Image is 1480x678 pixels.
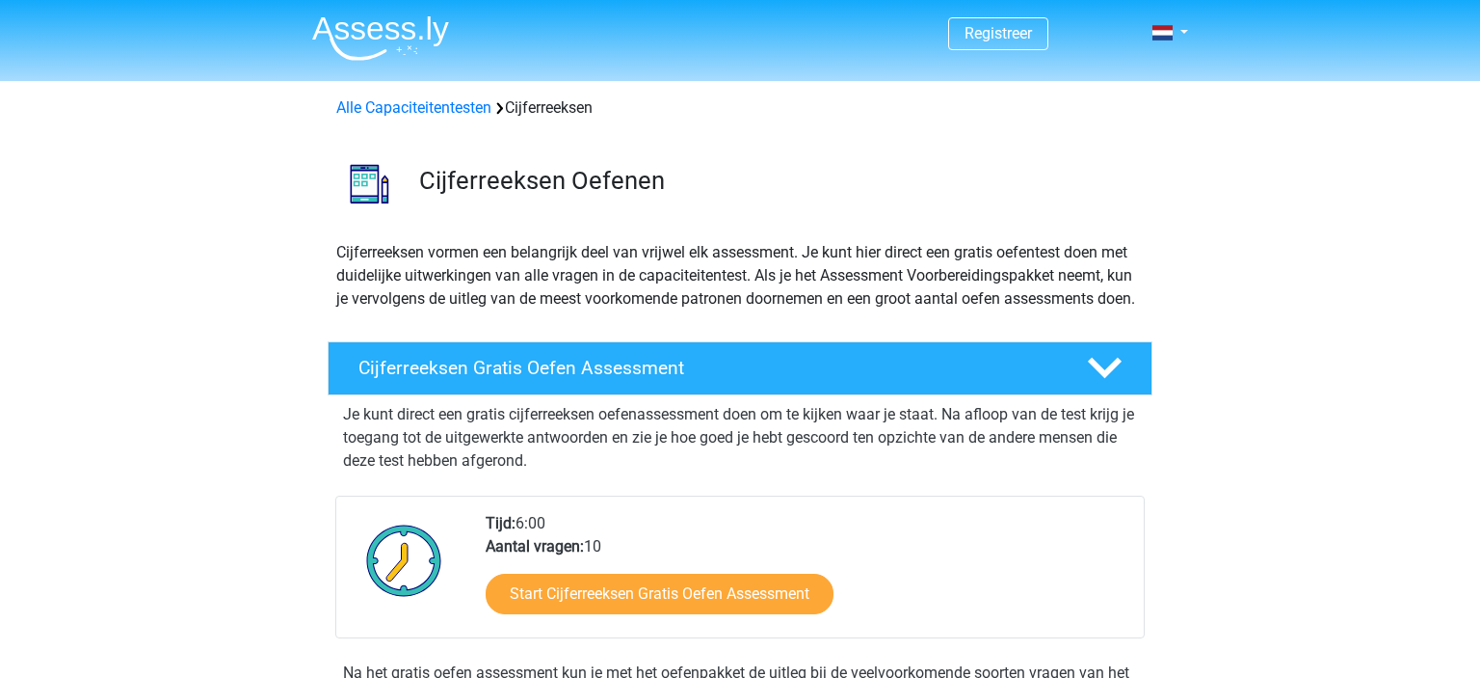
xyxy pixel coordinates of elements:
a: Registreer [965,24,1032,42]
p: Je kunt direct een gratis cijferreeksen oefenassessment doen om te kijken waar je staat. Na afloo... [343,403,1137,473]
img: cijferreeksen [329,143,410,225]
b: Tijd: [486,514,515,532]
img: Klok [356,512,453,609]
a: Cijferreeksen Gratis Oefen Assessment [320,341,1160,395]
a: Alle Capaciteitentesten [336,98,491,117]
div: 6:00 10 [471,512,1143,637]
h3: Cijferreeksen Oefenen [419,166,1137,196]
b: Aantal vragen: [486,537,584,556]
div: Cijferreeksen [329,96,1151,120]
img: Assessly [312,15,449,61]
a: Start Cijferreeksen Gratis Oefen Assessment [486,574,833,614]
p: Cijferreeksen vormen een belangrijk deel van vrijwel elk assessment. Je kunt hier direct een grat... [336,241,1144,311]
h4: Cijferreeksen Gratis Oefen Assessment [358,357,1056,379]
